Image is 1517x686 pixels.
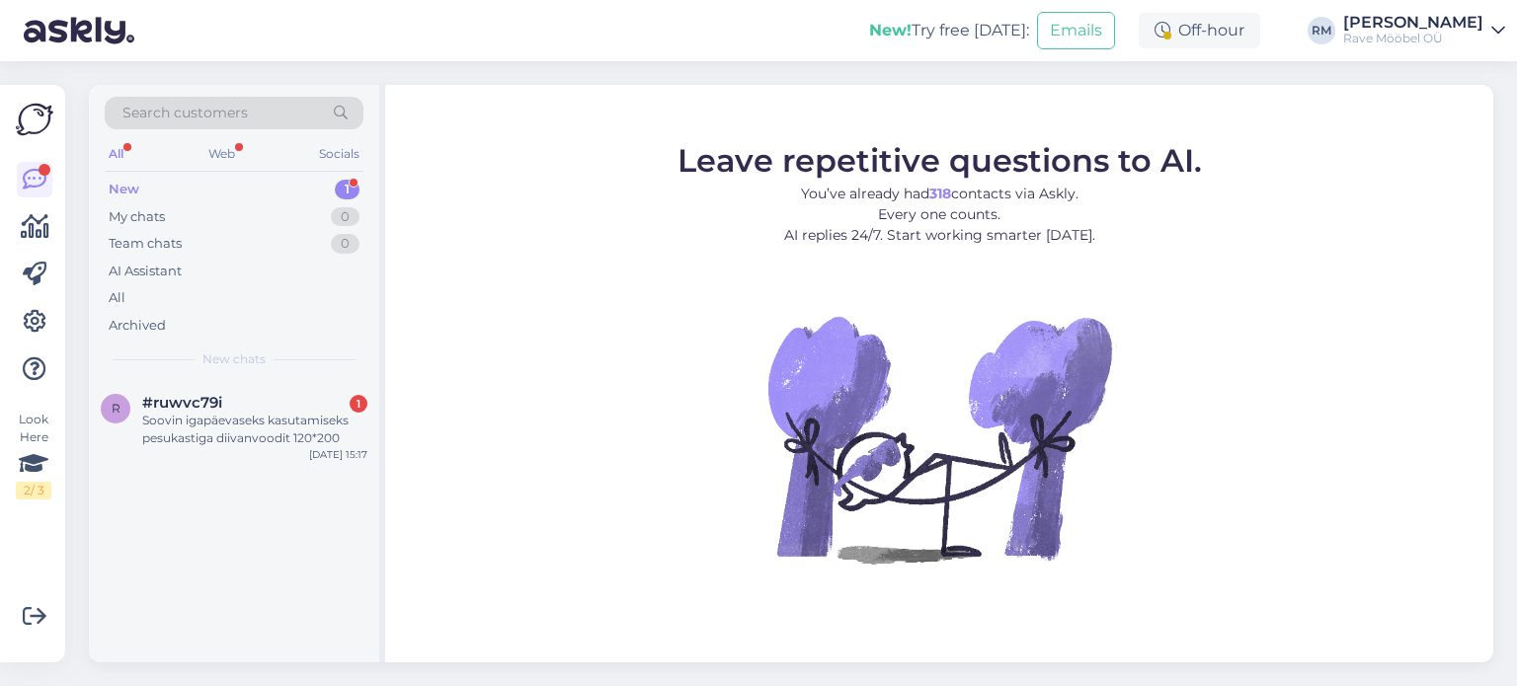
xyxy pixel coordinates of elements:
[109,288,125,308] div: All
[335,180,359,199] div: 1
[1139,13,1260,48] div: Off-hour
[1037,12,1115,49] button: Emails
[109,262,182,281] div: AI Assistant
[105,141,127,167] div: All
[142,412,367,447] div: Soovin igapäevaseks kasutamiseks pesukastiga diivanvoodit 120*200
[1343,31,1483,46] div: Rave Mööbel OÜ
[16,482,51,499] div: 2 / 3
[112,401,120,416] span: r
[142,394,222,412] span: #ruwvc79i
[16,411,51,499] div: Look Here
[1343,15,1505,46] a: [PERSON_NAME]Rave Mööbel OÜ
[350,395,367,413] div: 1
[122,103,248,123] span: Search customers
[202,350,266,368] span: New chats
[929,184,951,201] b: 318
[1343,15,1483,31] div: [PERSON_NAME]
[109,234,182,254] div: Team chats
[331,207,359,227] div: 0
[109,316,166,336] div: Archived
[309,447,367,462] div: [DATE] 15:17
[678,183,1202,245] p: You’ve already had contacts via Askly. Every one counts. AI replies 24/7. Start working smarter [...
[678,140,1202,179] span: Leave repetitive questions to AI.
[109,207,165,227] div: My chats
[869,19,1029,42] div: Try free [DATE]:
[761,261,1117,616] img: No Chat active
[16,101,53,138] img: Askly Logo
[331,234,359,254] div: 0
[1308,17,1335,44] div: RM
[204,141,239,167] div: Web
[869,21,912,39] b: New!
[315,141,363,167] div: Socials
[109,180,139,199] div: New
